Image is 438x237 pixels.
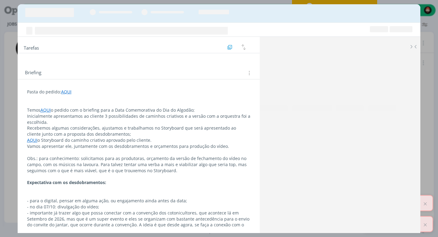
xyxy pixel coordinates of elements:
p: - para o digital, pensar em alguma ação, ou engajamento ainda antes da data; [27,198,251,204]
a: AQUI [61,89,71,95]
p: Obs.: para conhecimento: solicitamos para as produtoras, orçamento da versão de fechamento do víd... [27,155,251,174]
strong: Expectativa com os desdobramentos: [27,179,106,185]
a: AQUI [40,107,51,113]
p: Recebemos algumas considerações, ajustamos e trabalhamos no Storyboard que será apresentado ao cl... [27,125,251,137]
p: Pasta do pedido: [27,89,251,95]
a: AQUI [27,137,37,143]
p: o Storyboard do caminho criativo aprovado pelo cliente. [27,137,251,143]
div: dialog [18,4,421,233]
p: Temos o pedido com o briefing para a Data Comemorativa do Dia do Algodão; [27,107,251,113]
img: arrow-down-up.svg [242,44,246,50]
p: Inicialmente apresentamos ao cliente 3 possibilidades de caminhos criativos e a versão com a orqu... [27,113,251,125]
p: - no dia 07/10: divulgação do vídeo; [27,204,251,210]
span: Briefing [25,69,41,77]
p: - importante já trazer algo que possa conectar com a convenção dos cotonicultores, que acontece l... [27,210,251,234]
span: Tarefas [24,44,39,51]
p: Vamos apresentar ele, juntamente com os desdobramentos e orçamentos para produção do vídeo. [27,143,251,149]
